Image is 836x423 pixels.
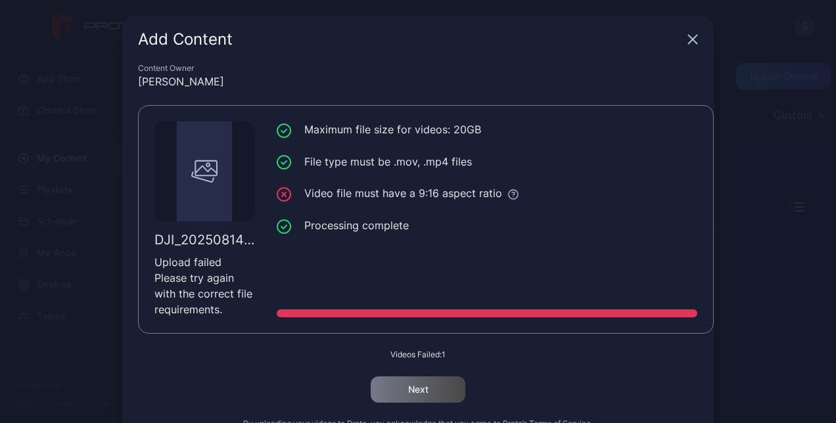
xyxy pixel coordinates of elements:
li: File type must be .mov, .mp4 files [277,154,697,170]
div: Content Owner [138,63,698,74]
div: Upload failed [154,254,254,270]
div: [PERSON_NAME] [138,74,698,89]
li: Processing complete [277,217,697,234]
button: Next [371,376,465,403]
li: Video file must have a 9:16 aspect ratio [277,185,697,202]
li: Maximum file size for videos: 20GB [277,122,697,138]
div: Videos Failed: 1 [138,349,698,360]
div: Add Content [138,32,682,47]
div: Next [408,384,429,395]
div: DJI_20250814100101_0008_D - OSHAI.MP4 [154,232,254,248]
div: Please try again with the correct file requirements. [154,270,254,317]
